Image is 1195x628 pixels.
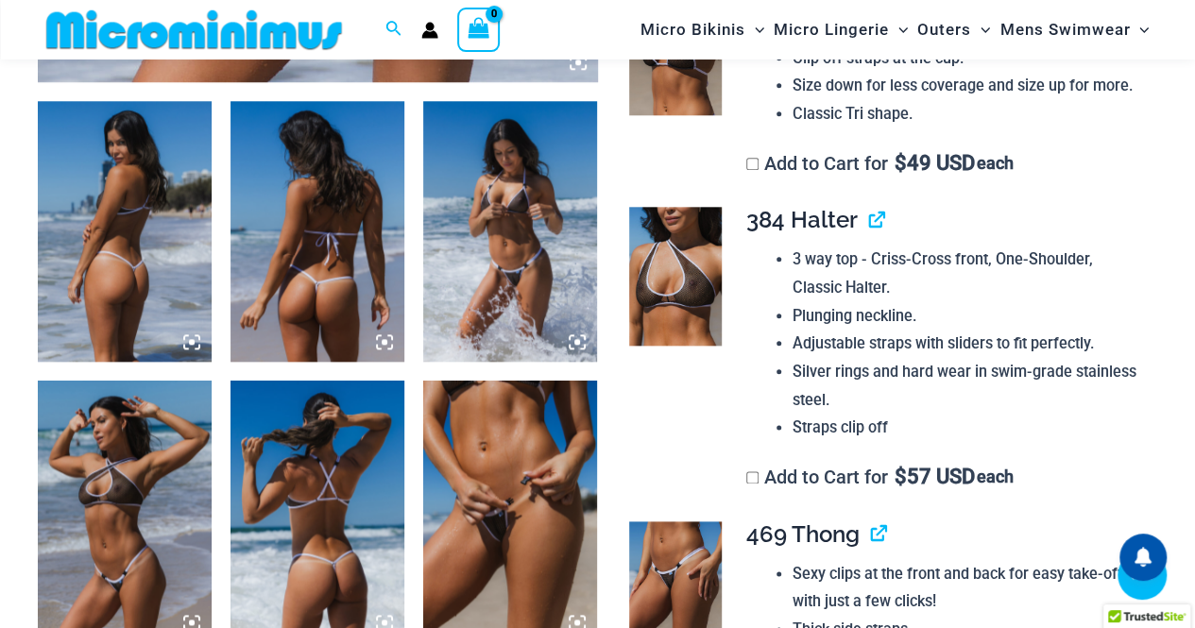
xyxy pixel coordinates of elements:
a: OutersMenu ToggleMenu Toggle [913,6,995,54]
li: Plunging neckline. [793,302,1142,331]
span: $ [895,465,907,488]
span: 57 USD [895,467,975,486]
img: Tradewinds Ink and Ivory 384 Halter 453 Micro [38,101,212,362]
input: Add to Cart for$57 USD each [746,471,759,484]
a: Mens SwimwearMenu ToggleMenu Toggle [995,6,1153,54]
span: Menu Toggle [745,6,764,54]
span: each [977,154,1014,173]
a: Micro LingerieMenu ToggleMenu Toggle [769,6,913,54]
input: Add to Cart for$49 USD each [746,158,759,170]
span: Outers [917,6,971,54]
a: Micro BikinisMenu ToggleMenu Toggle [636,6,769,54]
li: Size down for less coverage and size up for more. [793,72,1142,100]
span: Menu Toggle [1130,6,1149,54]
span: Menu Toggle [971,6,990,54]
nav: Site Navigation [633,3,1157,57]
img: Tradewinds Ink and Ivory 317 Tri Top 453 Micro [230,101,404,362]
img: Tradewinds Ink and Ivory 384 Halter [629,207,722,345]
span: each [977,467,1014,486]
label: Add to Cart for [746,152,1014,175]
span: 469 Thong [746,520,860,548]
span: $ [895,151,907,175]
span: Mens Swimwear [999,6,1130,54]
span: Menu Toggle [889,6,908,54]
a: Search icon link [385,18,402,42]
li: Silver rings and hard wear in swim-grade stainless steel. [793,358,1142,414]
a: Account icon link [421,22,438,39]
img: MM SHOP LOGO FLAT [39,8,350,51]
li: 3 way top - Criss-Cross front, One-Shoulder, Classic Halter. [793,246,1142,301]
span: Micro Bikinis [640,6,745,54]
img: Tradewinds Ink and Ivory 317 Tri Top 469 Thong [423,101,597,362]
li: Straps clip off [793,414,1142,442]
span: Micro Lingerie [774,6,889,54]
span: 384 Halter [746,206,858,233]
span: 49 USD [895,154,975,173]
li: Adjustable straps with sliders to fit perfectly. [793,330,1142,358]
label: Add to Cart for [746,466,1014,488]
li: Classic Tri shape. [793,100,1142,128]
a: View Shopping Cart, empty [457,8,501,51]
li: Sexy clips at the front and back for easy take-off with just a few clicks! [793,560,1142,616]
